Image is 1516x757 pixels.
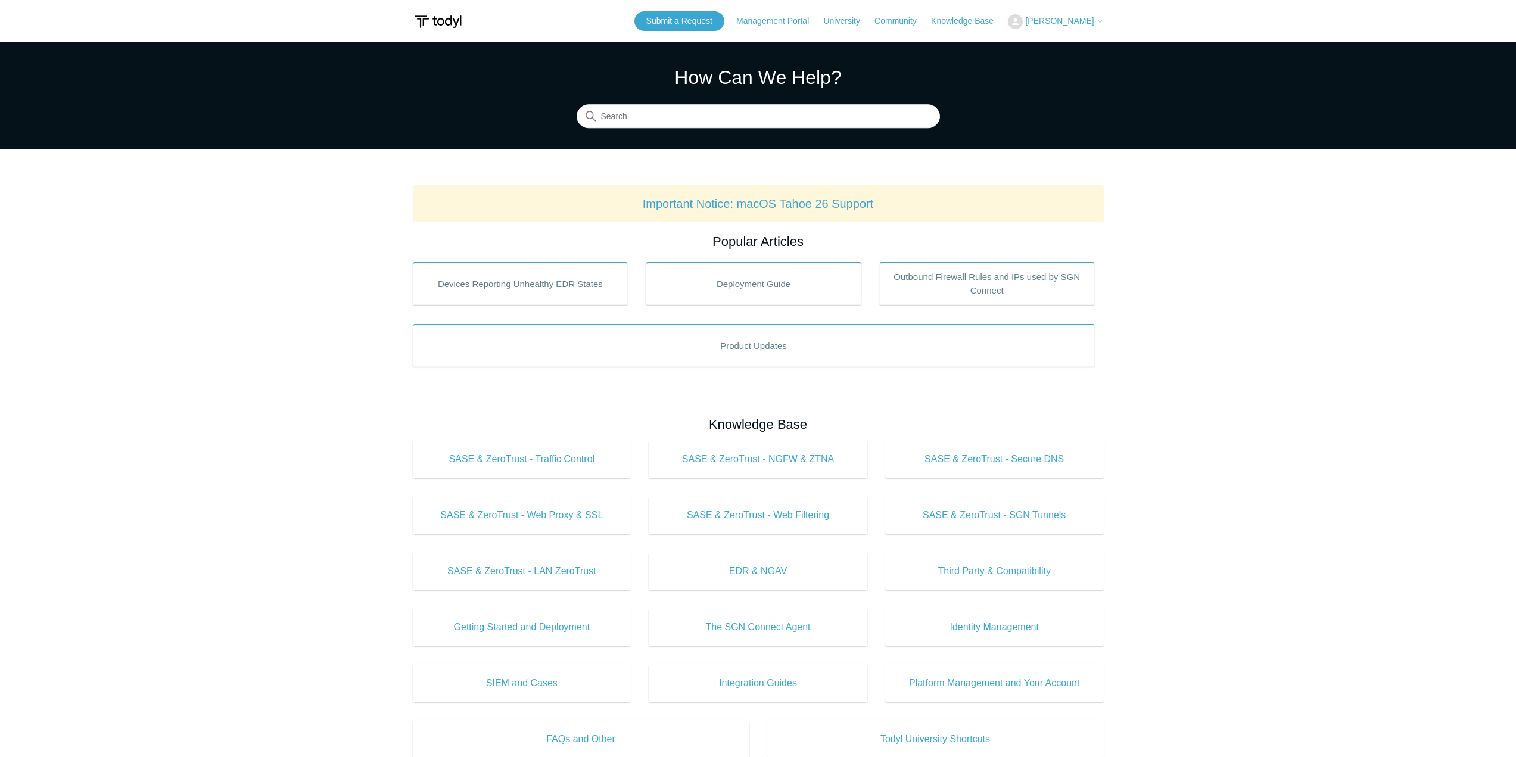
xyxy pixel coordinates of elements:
[885,608,1104,646] a: Identity Management
[823,15,871,27] a: University
[431,508,614,522] span: SASE & ZeroTrust - Web Proxy & SSL
[903,452,1086,466] span: SASE & ZeroTrust - Secure DNS
[649,496,867,534] a: SASE & ZeroTrust - Web Filtering
[413,496,631,534] a: SASE & ZeroTrust - Web Proxy & SSL
[643,197,874,210] a: Important Notice: macOS Tahoe 26 Support
[649,440,867,478] a: SASE & ZeroTrust - NGFW & ZTNA
[413,608,631,646] a: Getting Started and Deployment
[431,452,614,466] span: SASE & ZeroTrust - Traffic Control
[413,324,1095,367] a: Product Updates
[577,105,940,129] input: Search
[903,564,1086,578] span: Third Party & Compatibility
[667,620,849,634] span: The SGN Connect Agent
[931,15,1006,27] a: Knowledge Base
[431,676,614,690] span: SIEM and Cases
[413,552,631,590] a: SASE & ZeroTrust - LAN ZeroTrust
[903,620,1086,634] span: Identity Management
[667,676,849,690] span: Integration Guides
[413,440,631,478] a: SASE & ZeroTrust - Traffic Control
[431,732,731,746] span: FAQs and Other
[885,496,1104,534] a: SASE & ZeroTrust - SGN Tunnels
[577,63,940,92] h1: How Can We Help?
[413,415,1104,434] h2: Knowledge Base
[785,732,1086,746] span: Todyl University Shortcuts
[903,508,1086,522] span: SASE & ZeroTrust - SGN Tunnels
[649,608,867,646] a: The SGN Connect Agent
[413,232,1104,251] h2: Popular Articles
[903,676,1086,690] span: Platform Management and Your Account
[1008,14,1103,29] button: [PERSON_NAME]
[885,664,1104,702] a: Platform Management and Your Account
[879,262,1095,305] a: Outbound Firewall Rules and IPs used by SGN Connect
[649,664,867,702] a: Integration Guides
[431,620,614,634] span: Getting Started and Deployment
[413,262,628,305] a: Devices Reporting Unhealthy EDR States
[736,15,821,27] a: Management Portal
[431,564,614,578] span: SASE & ZeroTrust - LAN ZeroTrust
[667,508,849,522] span: SASE & ZeroTrust - Web Filtering
[649,552,867,590] a: EDR & NGAV
[413,11,463,33] img: Todyl Support Center Help Center home page
[646,262,861,305] a: Deployment Guide
[874,15,929,27] a: Community
[667,452,849,466] span: SASE & ZeroTrust - NGFW & ZTNA
[634,11,724,31] a: Submit a Request
[667,564,849,578] span: EDR & NGAV
[413,664,631,702] a: SIEM and Cases
[1025,16,1094,26] span: [PERSON_NAME]
[885,552,1104,590] a: Third Party & Compatibility
[885,440,1104,478] a: SASE & ZeroTrust - Secure DNS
